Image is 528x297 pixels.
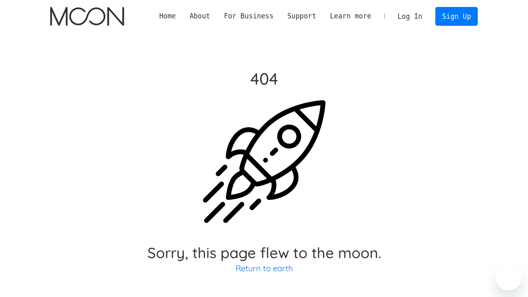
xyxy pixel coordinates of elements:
[391,7,429,25] a: Log In
[147,245,381,260] h2: Sorry, this page flew to the moon.
[152,11,183,21] a: Home
[50,7,124,26] img: Moon Logo
[147,71,381,86] h2: 404
[495,264,521,290] iframe: Button to launch messaging window
[189,11,210,21] div: About
[435,7,478,25] a: Sign Up
[224,11,273,21] div: For Business
[236,263,293,273] a: Return to earth
[217,11,281,21] div: For Business
[183,11,217,21] div: About
[287,11,316,21] div: Support
[330,11,371,21] div: Learn more
[323,11,378,21] div: Learn more
[50,7,124,26] a: home
[281,11,323,21] div: Support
